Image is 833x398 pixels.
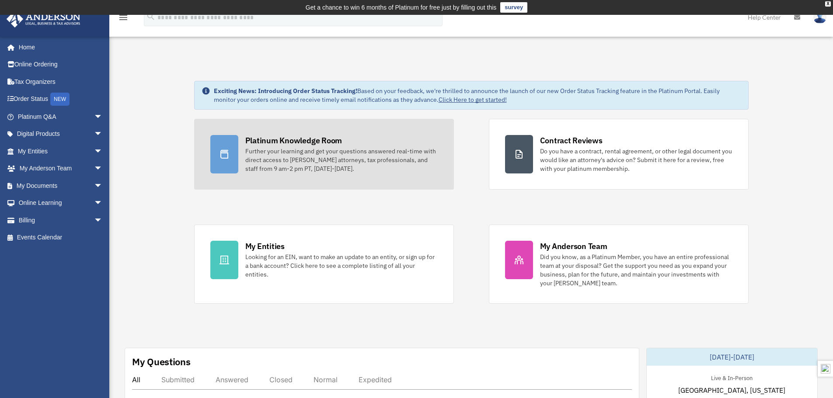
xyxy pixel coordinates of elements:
[678,385,785,395] span: [GEOGRAPHIC_DATA], [US_STATE]
[146,12,156,21] i: search
[540,253,732,287] div: Did you know, as a Platinum Member, you have an entire professional team at your disposal? Get th...
[216,375,248,384] div: Answered
[6,125,116,143] a: Digital Productsarrow_drop_down
[540,135,603,146] div: Contract Reviews
[540,147,732,173] div: Do you have a contract, rental agreement, or other legal document you would like an attorney's ad...
[6,160,116,177] a: My Anderson Teamarrow_drop_down
[359,375,392,384] div: Expedited
[245,241,285,252] div: My Entities
[500,2,527,13] a: survey
[314,375,338,384] div: Normal
[489,119,749,190] a: Contract Reviews Do you have a contract, rental agreement, or other legal document you would like...
[647,348,817,366] div: [DATE]-[DATE]
[94,125,112,143] span: arrow_drop_down
[118,15,129,23] a: menu
[269,375,293,384] div: Closed
[245,253,438,279] div: Looking for an EIN, want to make an update to an entity, or sign up for a bank account? Click her...
[6,229,116,246] a: Events Calendar
[540,241,607,252] div: My Anderson Team
[94,194,112,212] span: arrow_drop_down
[161,375,195,384] div: Submitted
[94,142,112,160] span: arrow_drop_down
[6,56,116,73] a: Online Ordering
[6,90,116,108] a: Order StatusNEW
[94,160,112,178] span: arrow_drop_down
[6,194,116,212] a: Online Learningarrow_drop_down
[6,38,112,56] a: Home
[825,1,831,7] div: close
[50,93,70,106] div: NEW
[6,108,116,125] a: Platinum Q&Aarrow_drop_down
[94,177,112,195] span: arrow_drop_down
[4,10,83,28] img: Anderson Advisors Platinum Portal
[6,73,116,90] a: Tax Organizers
[245,147,438,173] div: Further your learning and get your questions answered real-time with direct access to [PERSON_NAM...
[439,96,507,104] a: Click Here to get started!
[489,225,749,304] a: My Anderson Team Did you know, as a Platinum Member, you have an entire professional team at your...
[118,12,129,23] i: menu
[6,142,116,160] a: My Entitiesarrow_drop_down
[194,225,454,304] a: My Entities Looking for an EIN, want to make an update to an entity, or sign up for a bank accoun...
[194,119,454,190] a: Platinum Knowledge Room Further your learning and get your questions answered real-time with dire...
[6,177,116,194] a: My Documentsarrow_drop_down
[94,211,112,229] span: arrow_drop_down
[214,87,741,104] div: Based on your feedback, we're thrilled to announce the launch of our new Order Status Tracking fe...
[6,211,116,229] a: Billingarrow_drop_down
[306,2,497,13] div: Get a chance to win 6 months of Platinum for free just by filling out this
[132,375,140,384] div: All
[94,108,112,126] span: arrow_drop_down
[245,135,342,146] div: Platinum Knowledge Room
[704,373,760,382] div: Live & In-Person
[132,355,191,368] div: My Questions
[214,87,357,95] strong: Exciting News: Introducing Order Status Tracking!
[813,11,826,24] img: User Pic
